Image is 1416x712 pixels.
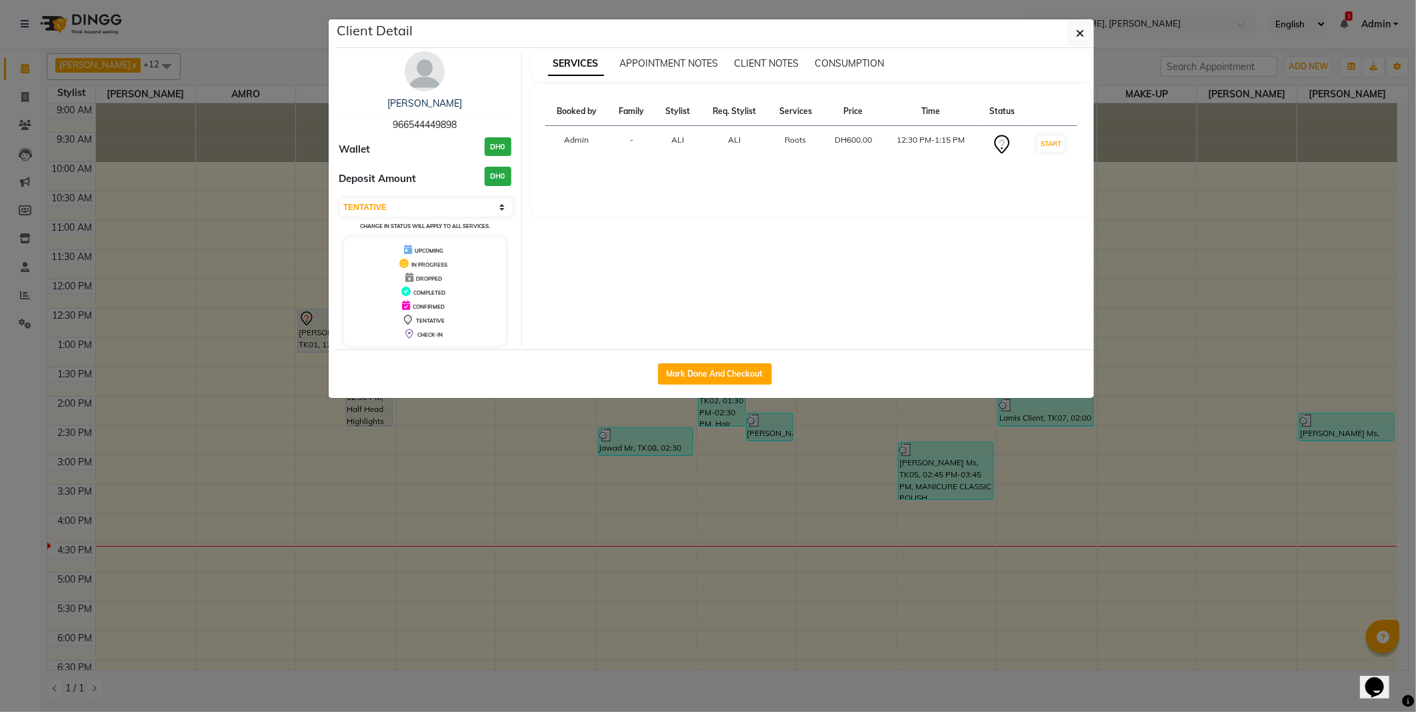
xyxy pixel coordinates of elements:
span: DROPPED [416,275,442,282]
span: APPOINTMENT NOTES [620,57,719,69]
small: Change in status will apply to all services. [360,223,490,229]
th: Time [883,97,979,126]
th: Status [979,97,1025,126]
span: Deposit Amount [339,171,416,187]
span: UPCOMING [415,247,443,254]
span: CONSUMPTION [815,57,885,69]
span: Wallet [339,142,370,157]
th: Price [823,97,883,126]
th: Req. Stylist [701,97,769,126]
img: avatar [405,51,445,91]
td: Admin [545,126,609,164]
th: Services [768,97,823,126]
span: CONFIRMED [413,303,445,310]
th: Stylist [655,97,701,126]
span: CLIENT NOTES [735,57,799,69]
span: 966544449898 [393,119,457,131]
h5: Client Detail [337,21,413,41]
h3: DH0 [485,167,511,186]
span: SERVICES [548,52,604,76]
span: ALI [672,135,685,145]
a: [PERSON_NAME] [387,97,462,109]
div: Roots [776,134,815,146]
div: DH600.00 [831,134,875,146]
iframe: chat widget [1360,659,1403,699]
td: 12:30 PM-1:15 PM [883,126,979,164]
h3: DH0 [485,137,511,157]
span: CHECK-IN [417,331,443,338]
span: COMPLETED [413,289,445,296]
th: Booked by [545,97,609,126]
td: - [609,126,655,164]
span: IN PROGRESS [411,261,447,268]
span: TENTATIVE [416,317,445,324]
button: START [1037,135,1065,152]
button: Mark Done And Checkout [658,363,772,385]
th: Family [609,97,655,126]
span: ALI [728,135,741,145]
